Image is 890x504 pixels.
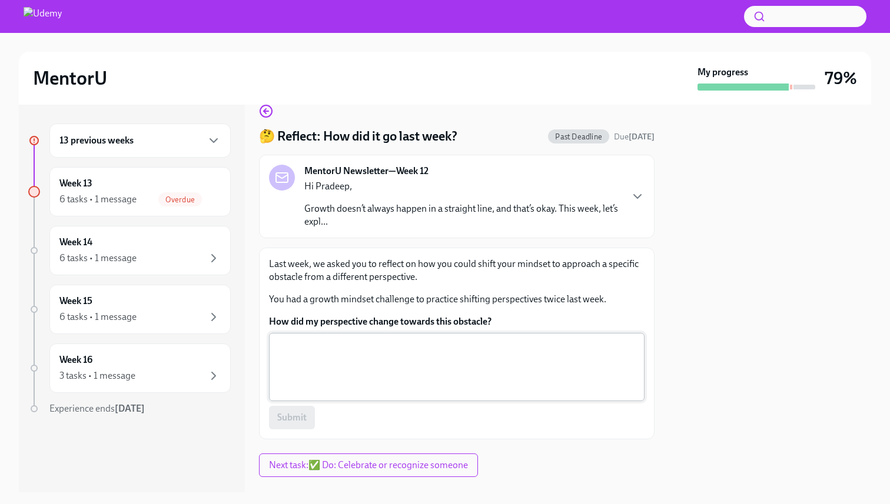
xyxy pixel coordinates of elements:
h6: Week 16 [59,353,92,366]
h6: Week 15 [59,295,92,308]
a: Week 146 tasks • 1 message [28,226,231,275]
div: 3 tasks • 1 message [59,369,135,382]
h6: Week 13 [59,177,92,190]
strong: My progress [698,66,748,79]
h6: Week 14 [59,236,92,249]
div: 6 tasks • 1 message [59,252,137,265]
div: 13 previous weeks [49,124,231,158]
span: Past Deadline [548,132,609,141]
button: Next task:✅ Do: Celebrate or recognize someone [259,453,478,477]
label: How did my perspective change towards this obstacle? [269,315,645,328]
span: August 23rd, 2025 09:30 [614,131,655,142]
div: 6 tasks • 1 message [59,193,137,206]
h2: MentorU [33,66,107,90]
p: Hi Pradeep, [304,180,621,193]
strong: MentorU Newsletter—Week 12 [304,165,429,178]
h4: 🤔 Reflect: How did it go last week? [259,128,457,145]
a: Week 156 tasks • 1 message [28,285,231,334]
p: You had a growth mindset challenge to practice shifting perspectives twice last week. [269,293,645,306]
a: Week 163 tasks • 1 message [28,343,231,393]
p: Last week, we asked you to reflect on how you could shift your mindset to approach a specific obs... [269,258,645,283]
span: Experience ends [49,403,145,414]
img: Udemy [24,7,62,26]
h3: 79% [825,68,857,89]
span: Overdue [158,195,202,204]
div: 6 tasks • 1 message [59,311,137,323]
span: Next task : ✅ Do: Celebrate or recognize someone [269,459,468,471]
span: Due [614,132,655,142]
a: Week 136 tasks • 1 messageOverdue [28,167,231,216]
h6: 13 previous weeks [59,134,134,147]
p: Growth doesn’t always happen in a straight line, and that’s okay. This week, let’s expl... [304,202,621,228]
strong: [DATE] [115,403,145,414]
strong: [DATE] [629,132,655,142]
